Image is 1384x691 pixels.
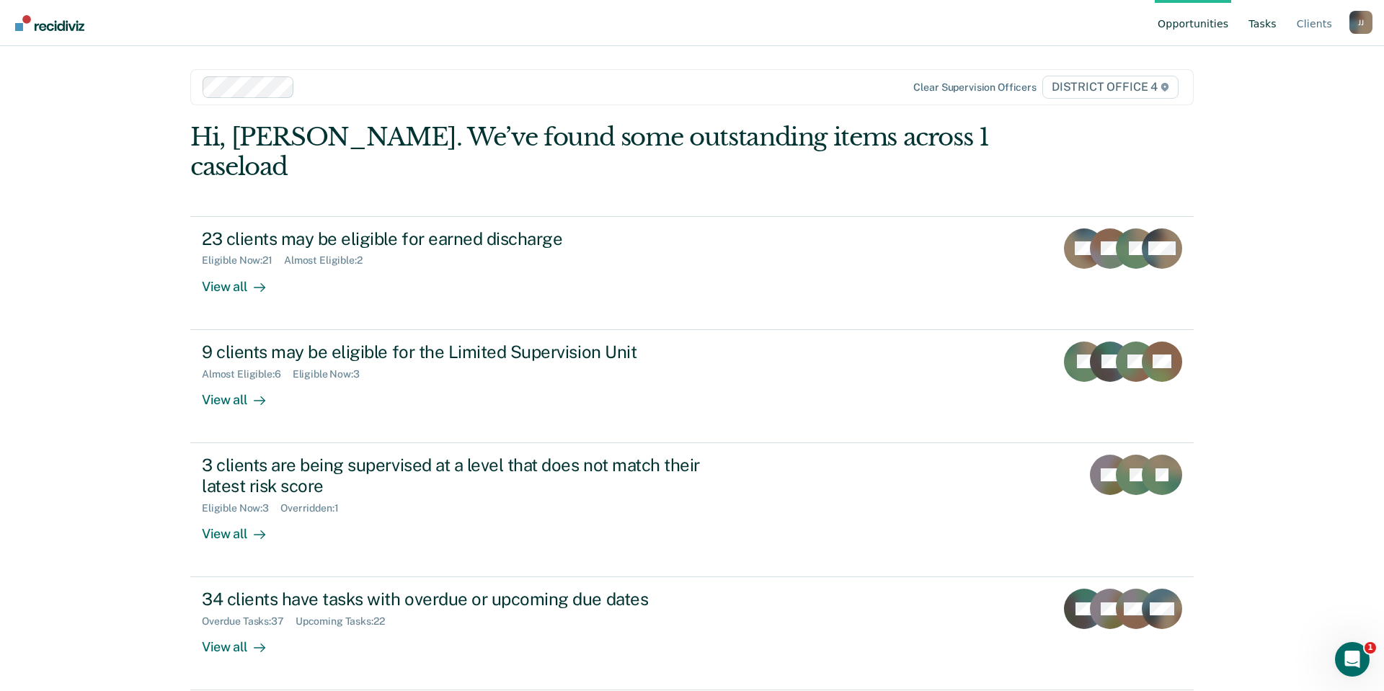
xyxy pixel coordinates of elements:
div: Eligible Now : 21 [202,254,284,267]
div: Overdue Tasks : 37 [202,615,296,628]
div: View all [202,267,283,295]
span: DISTRICT OFFICE 4 [1042,76,1179,99]
div: Overridden : 1 [280,502,350,514]
iframe: Intercom live chat [1335,642,1370,677]
div: Upcoming Tasks : 22 [296,615,396,628]
a: 34 clients have tasks with overdue or upcoming due datesOverdue Tasks:37Upcoming Tasks:22View all [190,577,1194,690]
button: Profile dropdown button [1349,11,1372,34]
a: 3 clients are being supervised at a level that does not match their latest risk scoreEligible Now... [190,443,1194,577]
a: 23 clients may be eligible for earned dischargeEligible Now:21Almost Eligible:2View all [190,216,1194,330]
div: Almost Eligible : 2 [284,254,374,267]
div: 3 clients are being supervised at a level that does not match their latest risk score [202,455,708,496]
img: Recidiviz [15,15,84,31]
div: View all [202,514,283,542]
div: Hi, [PERSON_NAME]. We’ve found some outstanding items across 1 caseload [190,122,993,182]
div: View all [202,380,283,408]
a: 9 clients may be eligible for the Limited Supervision UnitAlmost Eligible:6Eligible Now:3View all [190,330,1194,443]
div: J J [1349,11,1372,34]
div: 23 clients may be eligible for earned discharge [202,228,708,249]
div: Almost Eligible : 6 [202,368,293,380]
div: 34 clients have tasks with overdue or upcoming due dates [202,589,708,610]
span: 1 [1365,642,1376,654]
div: Clear supervision officers [913,81,1036,94]
div: 9 clients may be eligible for the Limited Supervision Unit [202,342,708,362]
div: Eligible Now : 3 [202,502,280,514]
div: View all [202,628,283,656]
div: Eligible Now : 3 [293,368,371,380]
